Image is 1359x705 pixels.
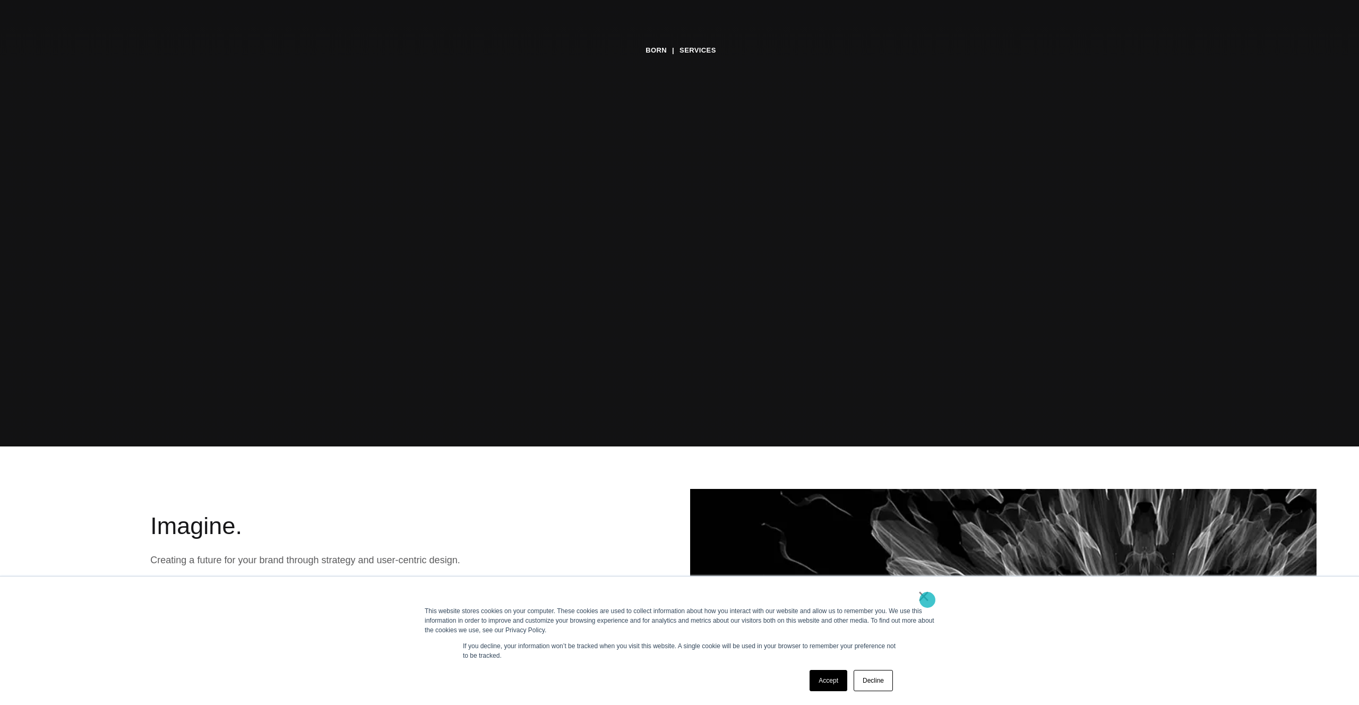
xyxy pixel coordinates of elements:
a: Services [679,42,716,58]
p: If you decline, your information won’t be tracked when you visit this website. A single cookie wi... [463,641,896,660]
h2: Imagine. [150,510,669,542]
a: × [917,591,930,601]
a: Accept [810,670,847,691]
a: Brand Experience (Bx) [150,666,669,700]
a: Customer Experience (Cx) [150,633,669,667]
a: BORN [646,42,667,58]
a: Decline [854,670,893,691]
p: Creating a future for your brand through strategy and user-centric design. [150,553,669,568]
div: This website stores cookies on your computer. These cookies are used to collect information about... [425,606,934,635]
